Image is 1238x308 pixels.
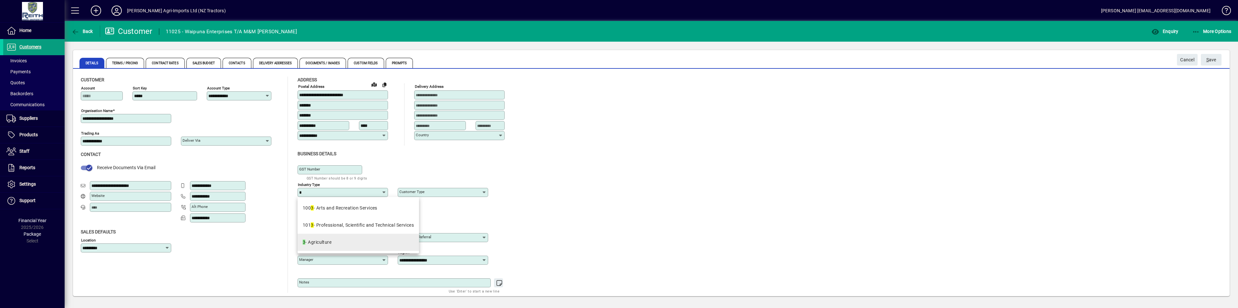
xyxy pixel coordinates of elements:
a: Invoices [3,55,65,66]
span: Prompts [386,58,413,68]
span: Package [24,231,41,237]
span: Contacts [223,58,251,68]
span: Staff [19,149,29,154]
span: Settings [19,181,36,187]
button: Enquiry [1150,26,1180,37]
mat-label: Organisation name [81,108,113,113]
a: Communications [3,99,65,110]
mat-label: Industry type [298,182,320,187]
a: Home [3,23,65,39]
span: Customers [19,44,41,49]
span: Enquiry [1151,29,1178,34]
button: Add [86,5,106,16]
button: Copy to Delivery address [379,79,390,90]
mat-label: Trading as [81,131,99,136]
div: Customer [105,26,152,36]
div: 11025 - Waipuna Enterprises T/A M&M [PERSON_NAME] [166,26,297,37]
mat-label: Sort key [133,86,147,90]
a: Staff [3,143,65,159]
div: 100 - Arts and Recreation Services [303,205,377,211]
a: Quotes [3,77,65,88]
mat-label: Country [416,133,429,137]
span: Support [19,198,36,203]
div: - Agriculture [303,239,331,246]
span: Backorders [6,91,33,96]
em: 3 [311,222,313,228]
a: Backorders [3,88,65,99]
div: 101 - Professional, Scientific and Technical Services [303,222,414,229]
span: Contact [81,152,101,157]
mat-option: 3 - Agriculture [298,234,419,251]
a: Reports [3,160,65,176]
mat-label: Notes [299,280,309,284]
span: Contract Rates [146,58,184,68]
mat-label: Account Type [207,86,230,90]
span: Cancel [1180,55,1194,65]
em: 3 [303,240,305,245]
button: Profile [106,5,127,16]
span: Sales defaults [81,229,116,234]
span: Receive Documents Via Email [97,165,155,170]
button: Cancel [1177,54,1198,66]
mat-label: Deliver via [183,138,200,143]
mat-label: Location [81,238,96,242]
span: Documents / Images [299,58,346,68]
span: Custom Fields [348,58,384,68]
a: View on map [369,79,379,89]
span: Quotes [6,80,25,85]
span: More Options [1192,29,1232,34]
span: Details [79,58,104,68]
div: [PERSON_NAME] [EMAIL_ADDRESS][DOMAIN_NAME] [1101,5,1211,16]
em: 3 [311,205,313,210]
app-page-header-button: Back [65,26,100,37]
mat-label: Alt Phone [192,204,208,209]
span: Products [19,132,38,137]
a: Support [3,193,65,209]
span: Invoices [6,58,27,63]
a: Knowledge Base [1217,1,1230,22]
button: Save [1201,54,1222,66]
mat-option: 1013 - Professional, Scientific and Technical Services [298,217,419,234]
a: Suppliers [3,110,65,127]
span: Home [19,28,31,33]
span: ave [1206,55,1216,65]
mat-label: GST Number [299,167,320,171]
a: Settings [3,176,65,192]
span: Payments [6,69,31,74]
mat-hint: GST Number should be 8 or 9 digits [307,174,367,182]
span: Customer [81,77,104,82]
span: Communications [6,102,45,107]
span: Financial Year [18,218,47,223]
span: Terms / Pricing [106,58,144,68]
span: Business details [298,151,336,156]
span: Sales Budget [186,58,221,68]
span: Address [298,77,317,82]
mat-label: Manager [299,257,313,262]
mat-label: Customer type [399,190,425,194]
a: Payments [3,66,65,77]
button: Back [70,26,95,37]
mat-label: Website [91,193,105,198]
button: More Options [1191,26,1233,37]
span: Delivery Addresses [253,58,298,68]
span: Reports [19,165,35,170]
mat-label: Account [81,86,95,90]
span: S [1206,57,1209,62]
mat-hint: Use 'Enter' to start a new line [449,287,499,295]
div: [PERSON_NAME] Agri-Imports Ltd (NZ Tractors) [127,5,226,16]
mat-option: 1003 - Arts and Recreation Services [298,200,419,217]
span: Suppliers [19,116,38,121]
span: Back [71,29,93,34]
a: Products [3,127,65,143]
